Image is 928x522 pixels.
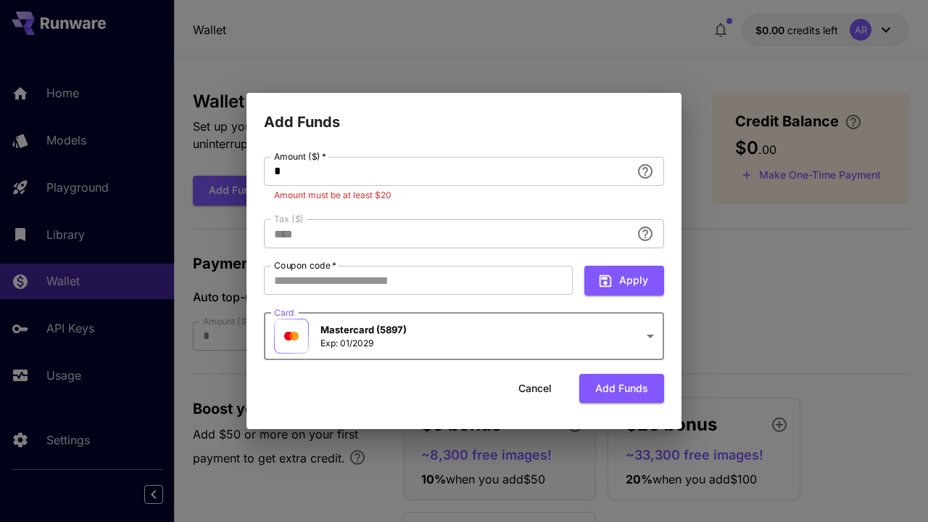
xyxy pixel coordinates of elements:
p: Amount must be at least $20 [274,188,654,203]
p: Mastercard (5897) [320,323,407,338]
button: Add funds [579,374,664,404]
button: Apply [584,266,664,295]
label: Card [274,306,294,319]
h2: Add Funds [246,93,681,134]
button: Cancel [502,374,568,404]
label: Amount ($) [274,150,326,163]
p: Exp: 01/2029 [320,337,407,350]
label: Coupon code [274,259,336,272]
label: Tax ($) [274,213,304,225]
